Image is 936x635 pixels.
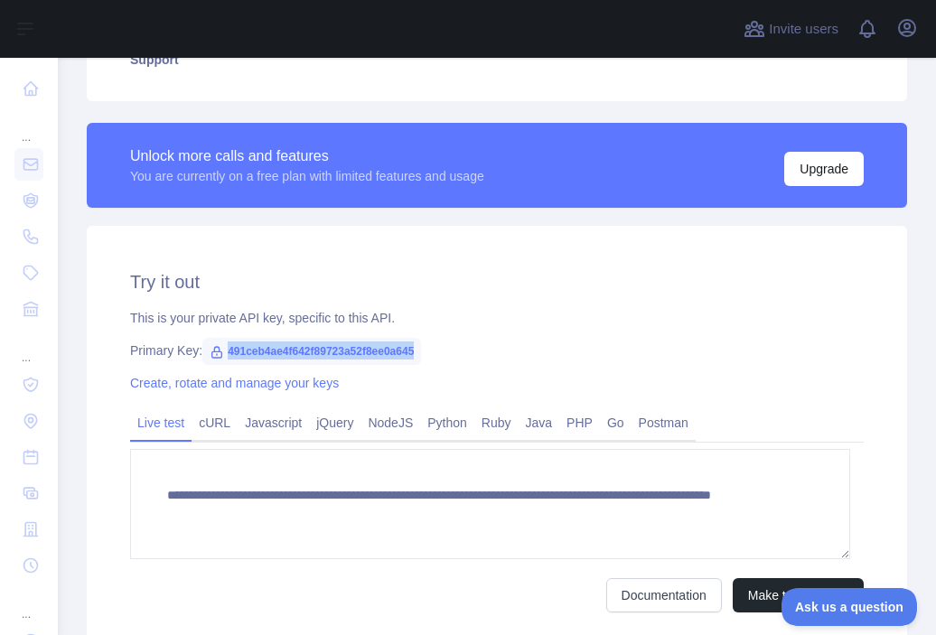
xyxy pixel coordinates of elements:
a: cURL [192,408,238,437]
div: You are currently on a free plan with limited features and usage [130,167,484,185]
a: Create, rotate and manage your keys [130,376,339,390]
a: Postman [632,408,696,437]
div: ... [14,585,43,621]
iframe: Toggle Customer Support [782,588,918,626]
a: Documentation [606,578,722,612]
a: Support [108,40,885,79]
div: ... [14,329,43,365]
div: Primary Key: [130,341,864,360]
a: jQuery [309,408,360,437]
a: Live test [130,408,192,437]
button: Invite users [740,14,842,43]
span: Invite users [769,19,838,40]
div: ... [14,108,43,145]
div: Unlock more calls and features [130,145,484,167]
span: 491ceb4ae4f642f89723a52f8ee0a645 [202,338,421,365]
button: Upgrade [784,152,864,186]
a: Ruby [474,408,519,437]
a: PHP [559,408,600,437]
a: Python [420,408,474,437]
h2: Try it out [130,269,864,294]
button: Make test request [733,578,864,612]
div: This is your private API key, specific to this API. [130,309,864,327]
a: Java [519,408,560,437]
a: Go [600,408,632,437]
a: Javascript [238,408,309,437]
a: NodeJS [360,408,420,437]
